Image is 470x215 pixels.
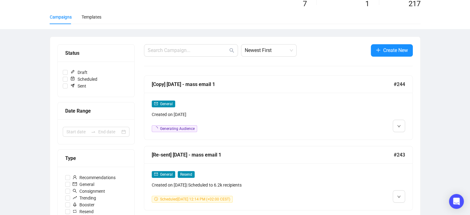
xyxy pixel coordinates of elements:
[178,171,195,178] span: Resend
[371,44,413,57] button: Create New
[73,202,77,207] span: rocket
[148,47,228,54] input: Search Campaign...
[68,69,90,76] span: Draft
[66,128,88,135] input: Start date
[160,127,195,131] span: Generating Audience
[91,129,96,134] span: to
[70,208,96,215] span: Resend
[50,14,72,20] div: Campaigns
[65,49,127,57] div: Status
[397,124,401,128] span: down
[154,102,158,105] span: mail
[160,102,173,106] span: General
[73,182,77,186] span: mail
[70,181,97,188] span: General
[152,182,341,188] div: Created on [DATE] | Scheduled to 6.2k recipients
[68,83,89,89] span: Sent
[73,189,77,193] span: search
[160,172,173,177] span: General
[152,80,394,88] div: [Copy] [DATE] - mass email 1
[70,188,108,195] span: Consignment
[65,107,127,115] div: Date Range
[70,201,97,208] span: Booster
[394,151,405,159] span: #243
[91,129,96,134] span: swap-right
[70,174,118,181] span: Recommendations
[229,48,234,53] span: search
[383,46,408,54] span: Create New
[245,45,293,56] span: Newest First
[98,128,120,135] input: End date
[144,75,413,140] a: [Copy] [DATE] - mass email 1#244mailGeneralCreated on [DATE]loadingGenerating Audience
[73,209,77,213] span: retweet
[73,196,77,200] span: rise
[70,195,99,201] span: Trending
[154,126,158,131] span: loading
[73,175,77,179] span: user
[154,197,158,201] span: clock-circle
[449,194,464,209] div: Open Intercom Messenger
[160,197,230,201] span: Scheduled [DATE] 12:14 PM (+02:00 CEST)
[397,195,401,199] span: down
[376,48,381,53] span: plus
[394,80,405,88] span: #244
[152,111,341,118] div: Created on [DATE]
[144,146,413,210] a: [Re-sent] [DATE] - mass email 1#243mailGeneralResendCreated on [DATE]| Scheduled to 6.2k recipien...
[65,154,127,162] div: Type
[154,172,158,176] span: mail
[152,151,394,159] div: [Re-sent] [DATE] - mass email 1
[68,76,100,83] span: Scheduled
[82,14,101,20] div: Templates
